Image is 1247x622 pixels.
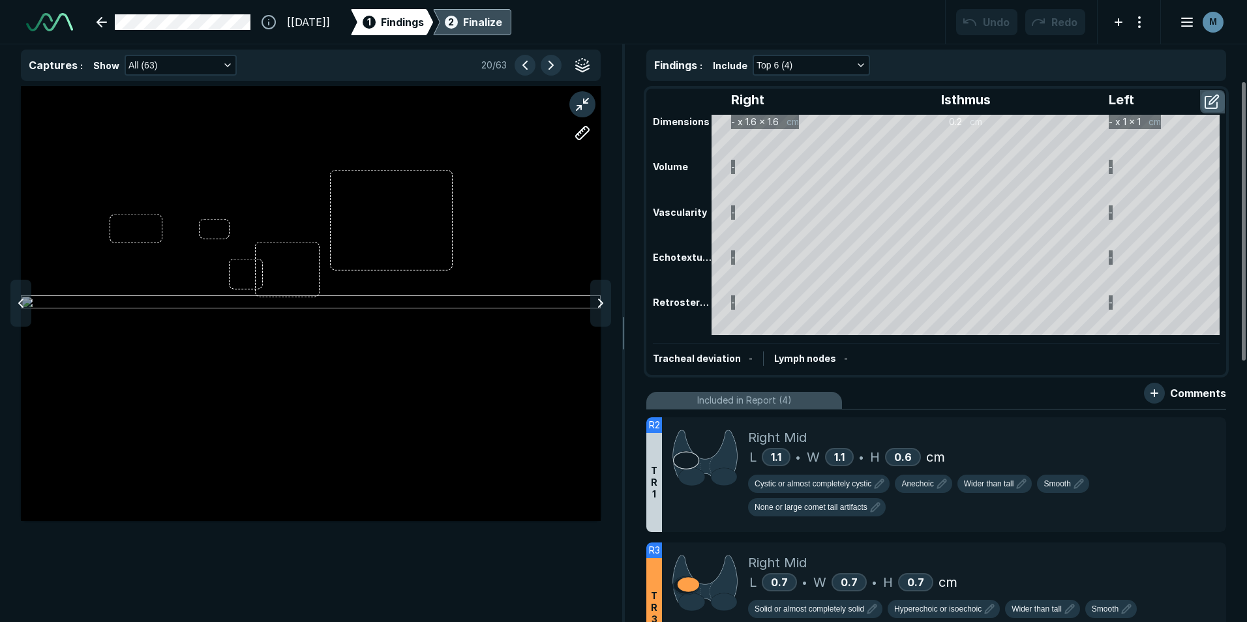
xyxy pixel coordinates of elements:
li: R2TR1Right MidL1.1•W1.1•H0.6cm [646,417,1226,532]
span: W [807,447,820,467]
span: Cystic or almost completely cystic [755,478,871,490]
button: Redo [1025,9,1085,35]
span: • [859,449,864,465]
div: avatar-name [1203,12,1224,33]
span: M [1209,15,1217,29]
button: avatar-name [1171,9,1226,35]
span: R2 [649,418,660,432]
span: L [749,447,757,467]
span: • [872,574,877,590]
span: Wider than tall [1012,603,1062,615]
span: 2 [448,15,454,29]
span: None or large comet tail artifacts [755,501,867,513]
span: - [749,353,753,364]
img: O0E7RQAAAAZJREFUAwBEw0IZl9kJWgAAAABJRU5ErkJggg== [672,553,738,611]
span: Comments [1170,385,1226,401]
a: See-Mode Logo [21,8,78,37]
span: 1 [367,15,371,29]
span: • [802,574,807,590]
span: - [844,353,848,364]
img: R0xwAAAAAElFTkSuQmCC [672,428,738,486]
span: 0.7 [907,576,924,589]
span: Anechoic [901,478,933,490]
span: Show [93,59,119,72]
span: Wider than tall [964,478,1014,490]
span: 1.1 [771,451,781,464]
span: H [883,572,893,592]
div: Finalize [463,14,502,30]
div: 2Finalize [433,9,511,35]
span: • [796,449,800,465]
span: Tracheal deviation [653,353,741,364]
span: Smooth [1092,603,1119,615]
span: Top 6 (4) [757,58,792,72]
span: L [749,572,757,592]
span: : [700,60,702,71]
span: Smooth [1044,478,1070,490]
span: Findings [654,59,697,72]
img: See-Mode Logo [26,13,73,31]
span: Right Mid [748,428,807,447]
span: H [870,447,880,467]
span: Included in Report (4) [697,393,792,407]
span: 0.7 [771,576,788,589]
span: All (63) [128,58,157,72]
span: T R 1 [651,465,657,500]
span: Solid or almost completely solid [755,603,864,615]
span: cm [926,447,945,467]
span: Include [713,59,747,72]
span: Hyperechoic or isoechoic [894,603,982,615]
span: Findings [381,14,424,30]
span: [[DATE]] [287,14,330,30]
span: 0.6 [894,451,912,464]
span: Right Mid [748,553,807,572]
span: 1.1 [834,451,845,464]
button: Undo [956,9,1017,35]
span: W [813,572,826,592]
span: R3 [649,543,660,557]
span: Captures [29,59,78,72]
span: 0.7 [841,576,858,589]
div: 1Findings [351,9,433,35]
span: cm [939,572,957,592]
span: : [80,60,83,71]
span: Lymph nodes [774,353,836,364]
span: 20 / 63 [481,58,507,72]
